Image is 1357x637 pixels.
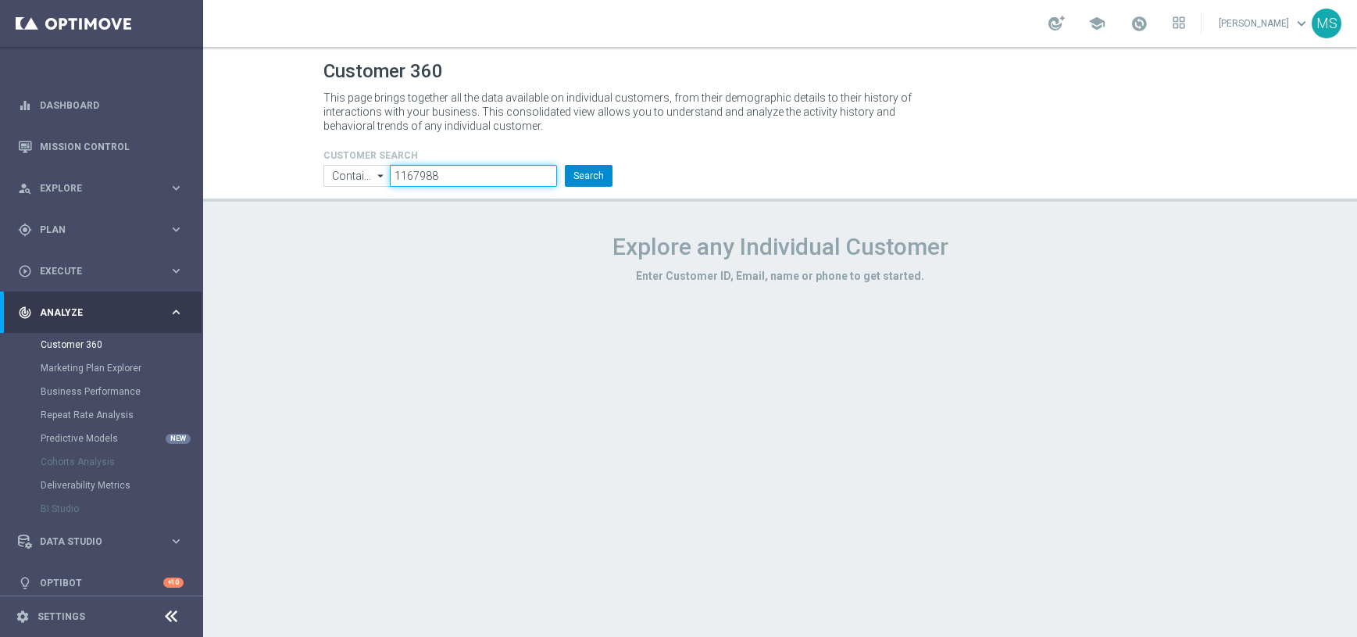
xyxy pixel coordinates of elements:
button: Search [565,165,612,187]
div: Analyze [18,306,169,320]
div: Marketing Plan Explorer [41,356,202,380]
button: gps_fixed Plan keyboard_arrow_right [17,224,184,236]
i: keyboard_arrow_right [169,222,184,237]
a: Predictive Models [41,432,162,445]
div: Cohorts Analysis [41,450,202,474]
i: play_circle_outline [18,264,32,278]
p: This page brings together all the data available on individual customers, from their demographic ... [323,91,925,133]
a: [PERSON_NAME]keyboard_arrow_down [1217,12,1312,35]
div: Optibot [18,562,184,603]
i: arrow_drop_down [373,166,389,186]
h4: CUSTOMER SEARCH [323,150,612,161]
i: keyboard_arrow_right [169,534,184,549]
a: Marketing Plan Explorer [41,362,162,374]
i: keyboard_arrow_right [169,181,184,195]
i: settings [16,610,30,624]
div: Repeat Rate Analysis [41,403,202,427]
i: lightbulb [18,576,32,590]
a: Business Performance [41,385,162,398]
button: person_search Explore keyboard_arrow_right [17,182,184,195]
button: play_circle_outline Execute keyboard_arrow_right [17,265,184,277]
button: track_changes Analyze keyboard_arrow_right [17,306,184,319]
span: Execute [40,267,169,276]
a: Deliverability Metrics [41,479,162,492]
div: MS [1312,9,1341,38]
div: NEW [166,434,191,444]
div: Explore [18,181,169,195]
i: gps_fixed [18,223,32,237]
button: Data Studio keyboard_arrow_right [17,535,184,548]
div: +10 [163,578,184,588]
i: keyboard_arrow_right [169,263,184,278]
a: Mission Control [40,126,184,167]
i: equalizer [18,98,32,113]
span: Explore [40,184,169,193]
h1: Customer 360 [323,60,1237,83]
div: Plan [18,223,169,237]
div: Dashboard [18,84,184,126]
i: keyboard_arrow_right [169,305,184,320]
button: Mission Control [17,141,184,153]
div: BI Studio [41,497,202,521]
button: lightbulb Optibot +10 [17,577,184,589]
span: Data Studio [40,537,169,546]
div: Predictive Models [41,427,202,450]
div: Execute [18,264,169,278]
input: Enter CID, Email, name or phone [390,165,556,187]
h1: Explore any Individual Customer [323,233,1237,261]
a: Settings [37,612,85,621]
div: Customer 360 [41,333,202,356]
a: Repeat Rate Analysis [41,409,162,421]
span: Plan [40,225,169,234]
span: Analyze [40,308,169,317]
a: Optibot [40,562,163,603]
i: track_changes [18,306,32,320]
div: Data Studio [18,535,169,549]
a: Customer 360 [41,338,162,351]
div: Mission Control [18,126,184,167]
i: person_search [18,181,32,195]
a: Dashboard [40,84,184,126]
div: Business Performance [41,380,202,403]
span: school [1088,15,1105,32]
span: keyboard_arrow_down [1293,15,1310,32]
div: Deliverability Metrics [41,474,202,497]
button: equalizer Dashboard [17,99,184,112]
input: Contains [323,165,391,187]
h3: Enter Customer ID, Email, name or phone to get started. [323,269,1237,283]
